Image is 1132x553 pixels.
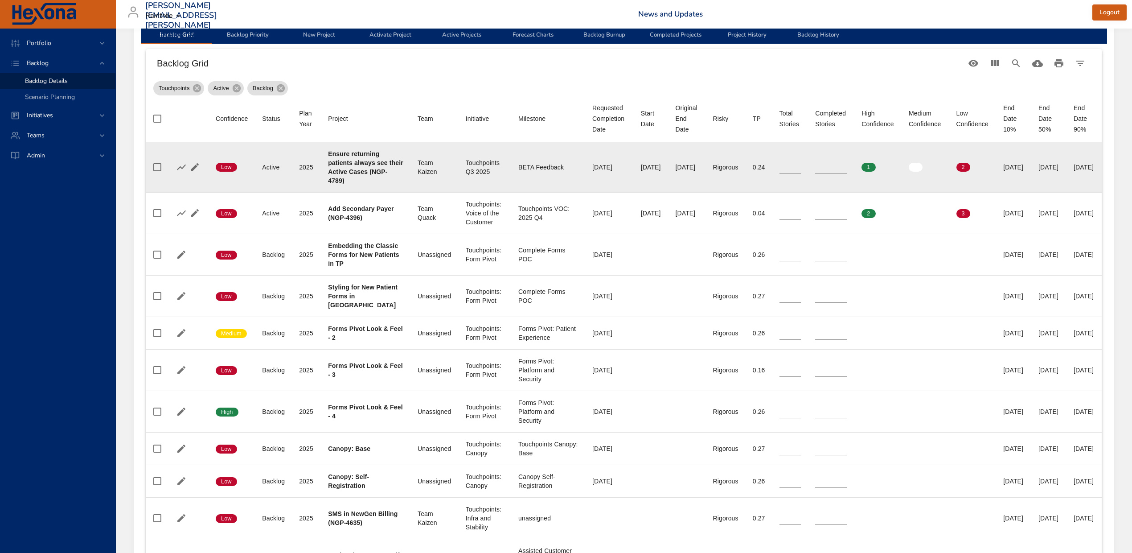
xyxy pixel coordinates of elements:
button: Edit Project Details [175,248,188,261]
div: Sort [418,113,433,124]
div: Backlog [262,477,285,486]
div: [DATE] [1074,407,1095,416]
div: Sort [909,108,942,129]
span: Touchpoints [153,84,195,93]
div: 0.26 [753,250,765,259]
span: Medium [216,330,247,338]
button: Edit Project Details [175,326,188,340]
div: Touchpoints [153,81,204,95]
span: Medium Confidence [909,108,942,129]
img: Hexona [11,3,78,25]
div: Unassigned [418,477,451,486]
span: Team [418,113,451,124]
div: Sort [815,108,847,129]
div: Forms Pivot: Patient Experience [518,324,578,342]
div: BETA Feedback [518,163,578,172]
div: 0.27 [753,514,765,523]
div: [DATE] [1074,366,1095,375]
b: Styling for New Patient Forms in [GEOGRAPHIC_DATA] [328,284,398,309]
b: SMS in NewGen Billing (NGP-4635) [328,510,398,526]
div: [DATE] [1038,163,1059,172]
b: Forms Pivot Look & Feel - 4 [328,404,403,420]
div: [DATE] [1038,514,1059,523]
span: 0 [909,163,923,171]
div: Rigorous [713,444,738,453]
div: Total Stories [779,108,801,129]
div: Touchpoints: Infra and Stability [466,505,504,532]
button: Standard Views [963,53,984,74]
span: Low [216,251,237,259]
div: 0.24 [753,163,765,172]
div: Complete Forms POC [518,246,578,264]
div: Completed Stories [815,108,847,129]
div: Status [262,113,280,124]
span: Milestone [518,113,578,124]
div: Sort [641,108,661,129]
div: Canopy Self-Registration [518,472,578,490]
span: Backlog Details [25,77,68,85]
div: [DATE] [1038,292,1059,301]
div: 2025 [299,477,314,486]
div: Backlog [262,366,285,375]
div: 0.27 [753,444,765,453]
div: Sort [466,113,489,124]
div: Team Quack [418,204,451,222]
div: [DATE] [1003,514,1024,523]
div: Active [208,81,243,95]
div: End Date 50% [1038,103,1059,135]
div: [DATE] [1074,329,1095,338]
button: Edit Project Details [175,475,188,488]
div: Touchpoints: Form Pivot [466,324,504,342]
div: [DATE] [1038,444,1059,453]
span: High Confidence [861,108,894,129]
span: Requested Completion Date [592,103,627,135]
div: Rigorous [713,292,738,301]
button: Show Burnup [175,161,188,174]
span: Low [216,210,237,218]
span: Low [216,163,237,171]
span: Status [262,113,285,124]
div: [DATE] [1003,366,1024,375]
div: Sort [713,113,728,124]
div: [DATE] [1074,250,1095,259]
h3: [PERSON_NAME][EMAIL_ADDRESS][PERSON_NAME][DOMAIN_NAME] [145,1,217,39]
span: Initiative [466,113,504,124]
div: Backlog [247,81,288,95]
div: [DATE] [1038,366,1059,375]
div: Sort [262,113,280,124]
div: [DATE] [1038,407,1059,416]
div: 2025 [299,209,314,218]
div: Unassigned [418,329,451,338]
div: 0.27 [753,292,765,301]
div: Sort [216,113,248,124]
div: Backlog [262,407,285,416]
div: [DATE] [1074,209,1095,218]
div: [DATE] [592,209,627,218]
div: 0.26 [753,407,765,416]
div: [DATE] [641,209,661,218]
div: 0.26 [753,329,765,338]
div: [DATE] [675,163,698,172]
div: Touchpoints VOC: 2025 Q4 [518,204,578,222]
span: Logout [1099,7,1120,18]
h6: Backlog Grid [157,56,963,70]
div: 2025 [299,514,314,523]
div: 0.16 [753,366,765,375]
div: Plan Year [299,108,314,129]
div: [DATE] [1003,209,1024,218]
span: Teams [20,131,52,140]
b: Canopy: Base [328,445,370,452]
div: [DATE] [1038,209,1059,218]
div: Team [418,113,433,124]
span: Low [216,515,237,523]
div: Rigorous [713,514,738,523]
div: [DATE] [592,444,627,453]
div: [DATE] [1074,514,1095,523]
div: [DATE] [1038,477,1059,486]
div: Start Date [641,108,661,129]
span: Backlog [247,84,279,93]
div: Touchpoints Q3 2025 [466,158,504,176]
span: High [216,408,238,416]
